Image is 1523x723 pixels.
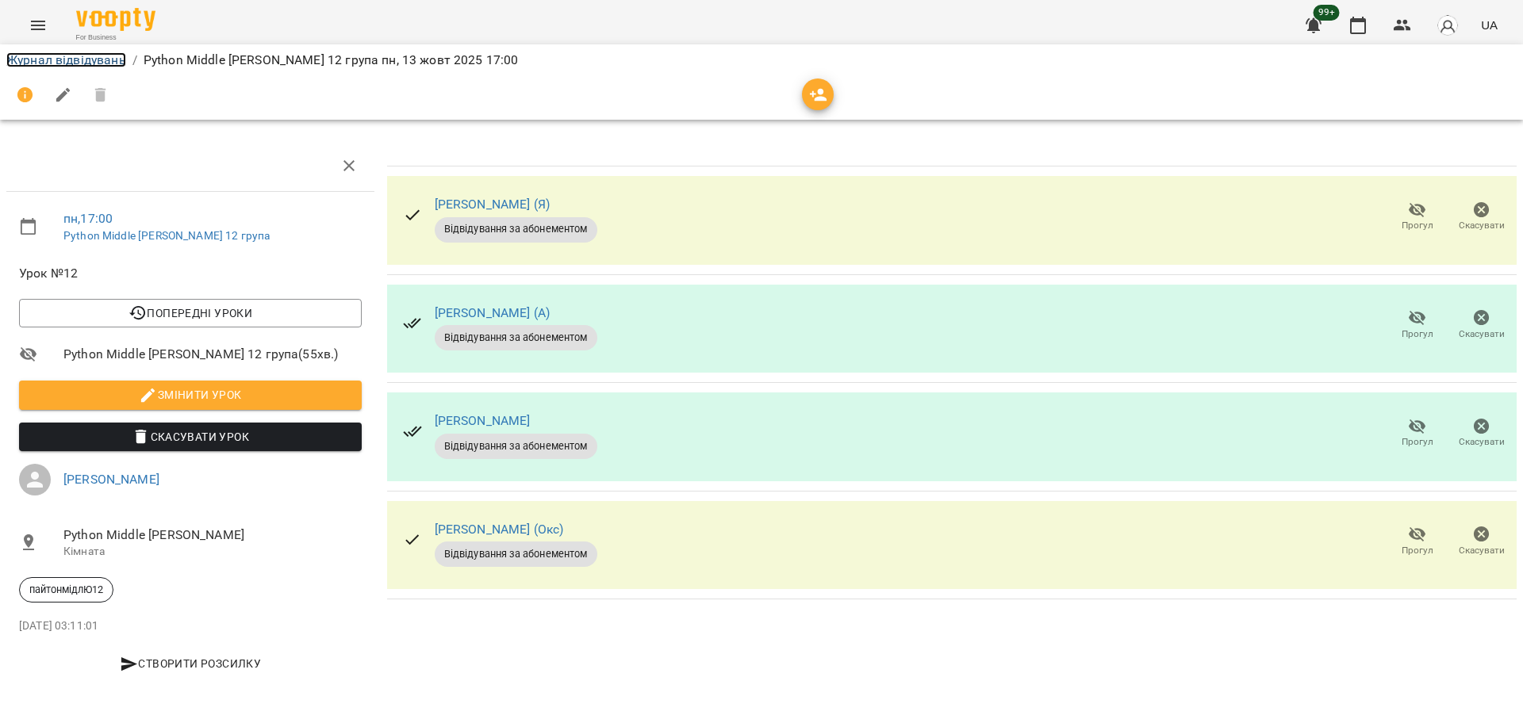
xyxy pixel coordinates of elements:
span: Python Middle [PERSON_NAME] 12 група ( 55 хв. ) [63,345,362,364]
a: [PERSON_NAME] (Окс) [435,522,564,537]
button: Скасувати Урок [19,423,362,451]
a: [PERSON_NAME] (А) [435,305,551,320]
a: [PERSON_NAME] (Я) [435,197,551,212]
li: / [132,51,137,70]
nav: breadcrumb [6,51,1517,70]
span: Прогул [1402,544,1433,557]
button: Прогул [1385,303,1449,347]
button: Скасувати [1449,195,1513,239]
img: avatar_s.png [1437,14,1459,36]
button: Скасувати [1449,303,1513,347]
p: [DATE] 03:11:01 [19,618,362,634]
span: пайтонмідлЮ12 [20,583,113,597]
a: Python Middle [PERSON_NAME] 12 група [63,229,270,242]
span: Відвідування за абонементом [435,331,597,345]
span: Python Middle [PERSON_NAME] [63,526,362,545]
a: Журнал відвідувань [6,52,126,67]
a: [PERSON_NAME] [63,472,159,487]
span: UA [1481,17,1498,33]
button: Прогул [1385,411,1449,456]
span: Відвідування за абонементом [435,547,597,561]
a: пн , 17:00 [63,211,113,226]
button: Створити розсилку [19,649,362,678]
button: Скасувати [1449,411,1513,456]
span: For Business [76,33,155,43]
span: 99+ [1314,5,1340,21]
p: Кімната [63,544,362,560]
span: Змінити урок [32,385,349,404]
button: Прогул [1385,195,1449,239]
div: пайтонмідлЮ12 [19,577,113,602]
img: Voopty Logo [76,8,155,31]
span: Попередні уроки [32,304,349,323]
span: Скасувати [1459,435,1505,449]
span: Прогул [1402,219,1433,232]
a: [PERSON_NAME] [435,413,531,428]
span: Відвідування за абонементом [435,222,597,236]
span: Створити розсилку [25,654,355,673]
button: Скасувати [1449,520,1513,564]
span: Скасувати [1459,544,1505,557]
span: Відвідування за абонементом [435,439,597,453]
button: UA [1475,10,1504,40]
span: Урок №12 [19,264,362,283]
button: Прогул [1385,520,1449,564]
span: Прогул [1402,327,1433,341]
p: Python Middle [PERSON_NAME] 12 група пн, 13 жовт 2025 17:00 [144,51,519,70]
span: Скасувати Урок [32,427,349,446]
span: Скасувати [1459,327,1505,341]
button: Попередні уроки [19,299,362,327]
span: Прогул [1402,435,1433,449]
button: Menu [19,6,57,44]
span: Скасувати [1459,219,1505,232]
button: Змінити урок [19,381,362,409]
